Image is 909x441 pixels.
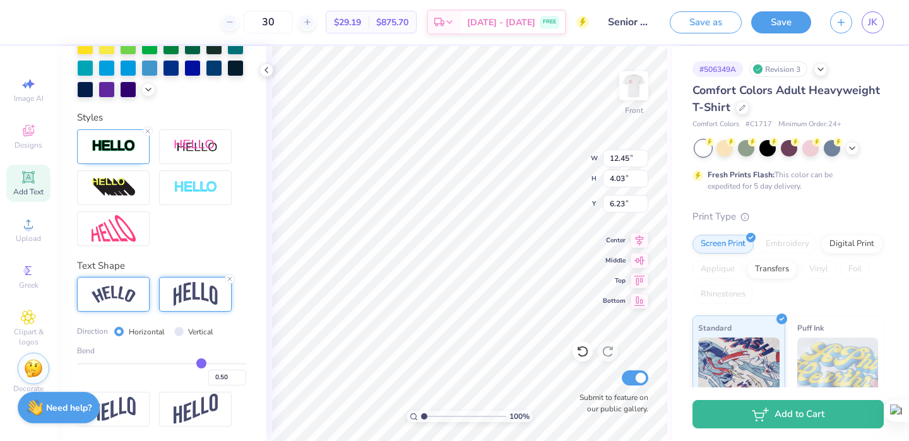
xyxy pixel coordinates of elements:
[467,16,535,29] span: [DATE] - [DATE]
[757,235,817,254] div: Embroidery
[6,327,50,347] span: Clipart & logos
[840,260,870,279] div: Foil
[692,61,743,77] div: # 506349A
[603,256,626,265] span: Middle
[92,177,136,197] img: 3d Illusion
[509,411,530,422] span: 100 %
[77,345,95,356] span: Bend
[692,83,880,115] span: Comfort Colors Adult Heavyweight T-Shirt
[15,140,42,150] span: Designs
[77,110,246,125] div: Styles
[92,286,136,303] img: Arc
[92,215,136,242] img: Free Distort
[573,392,648,415] label: Submit to feature on our public gallery.
[77,259,246,273] div: Text Shape
[868,15,877,30] span: JK
[603,276,626,285] span: Top
[174,282,218,306] img: Arch
[692,260,743,279] div: Applique
[129,326,165,338] label: Horizontal
[77,326,108,337] span: Direction
[692,209,884,224] div: Print Type
[821,235,882,254] div: Digital Print
[708,169,863,192] div: This color can be expedited for 5 day delivery.
[751,11,811,33] button: Save
[543,18,556,26] span: FREE
[692,400,884,428] button: Add to Cart
[778,119,841,130] span: Minimum Order: 24 +
[698,338,780,401] img: Standard
[747,260,797,279] div: Transfers
[598,9,660,35] input: Untitled Design
[749,61,807,77] div: Revision 3
[621,73,646,98] img: Front
[603,297,626,305] span: Bottom
[19,280,39,290] span: Greek
[92,397,136,421] img: Flag
[603,236,626,245] span: Center
[862,11,884,33] a: JK
[801,260,836,279] div: Vinyl
[670,11,742,33] button: Save as
[14,93,44,103] span: Image AI
[188,326,213,338] label: Vertical
[698,321,732,334] span: Standard
[46,402,92,414] strong: Need help?
[16,233,41,244] span: Upload
[13,187,44,197] span: Add Text
[746,119,772,130] span: # C1717
[376,16,408,29] span: $875.70
[334,16,361,29] span: $29.19
[174,180,218,195] img: Negative Space
[625,105,643,116] div: Front
[708,170,775,180] strong: Fresh Prints Flash:
[692,285,754,304] div: Rhinestones
[244,11,293,33] input: – –
[692,235,754,254] div: Screen Print
[797,338,879,401] img: Puff Ink
[174,394,218,425] img: Rise
[174,139,218,155] img: Shadow
[797,321,824,334] span: Puff Ink
[692,119,739,130] span: Comfort Colors
[92,139,136,153] img: Stroke
[13,384,44,394] span: Decorate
